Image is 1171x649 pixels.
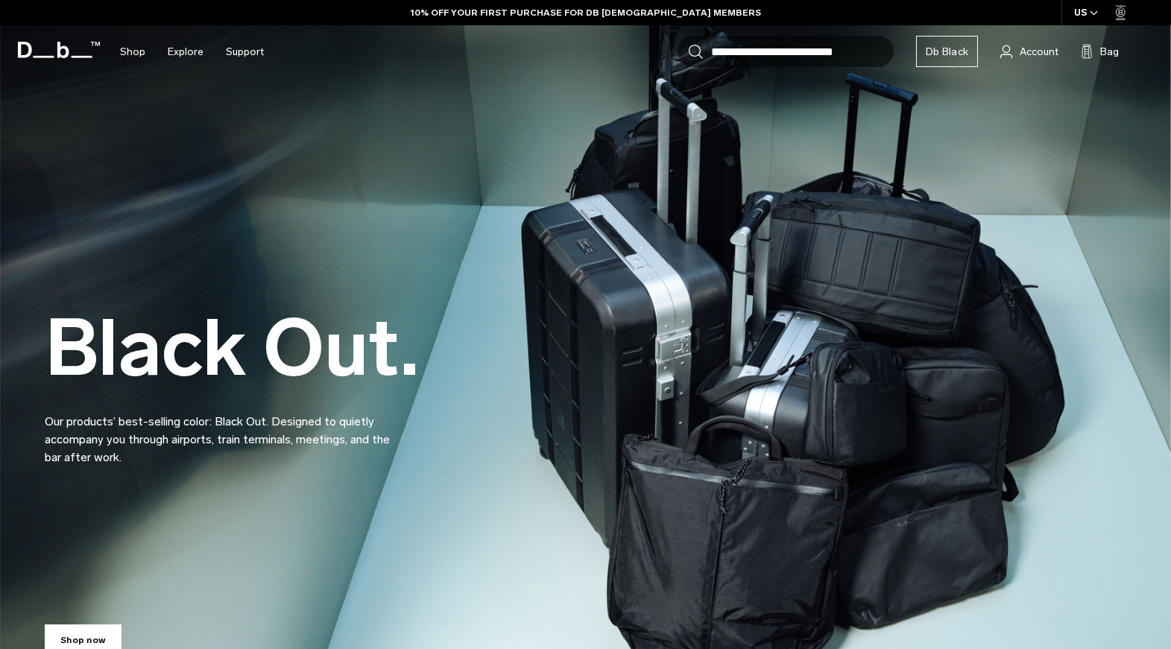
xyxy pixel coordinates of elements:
a: Account [1000,42,1058,60]
nav: Main Navigation [109,25,275,78]
h2: Black Out. [45,309,419,387]
p: Our products’ best-selling color: Black Out. Designed to quietly accompany you through airports, ... [45,395,403,466]
a: Shop [120,25,145,78]
span: Account [1020,44,1058,60]
a: 10% OFF YOUR FIRST PURCHASE FOR DB [DEMOGRAPHIC_DATA] MEMBERS [411,6,761,19]
a: Explore [168,25,203,78]
a: Support [226,25,264,78]
span: Bag [1100,44,1119,60]
button: Bag [1081,42,1119,60]
a: Db Black [916,36,978,67]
